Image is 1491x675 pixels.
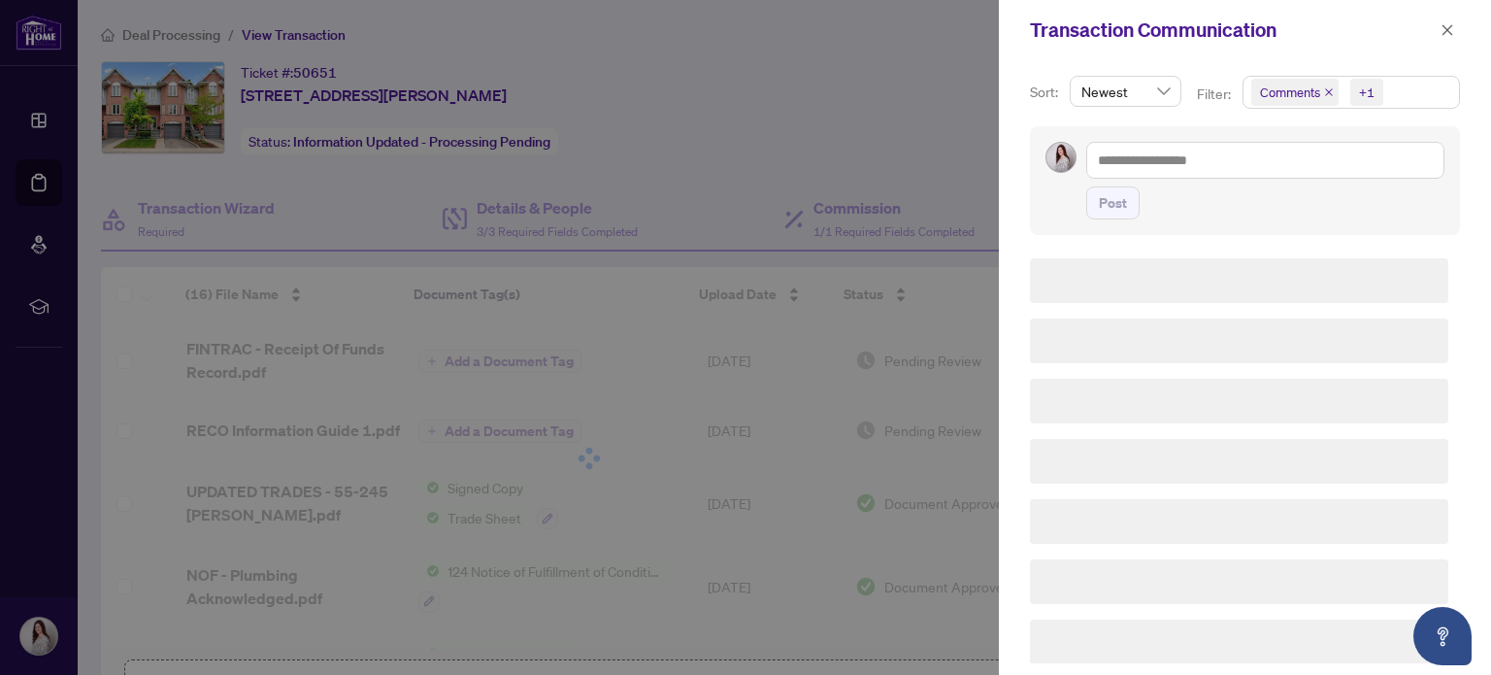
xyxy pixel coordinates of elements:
span: Comments [1260,83,1320,102]
span: close [1441,23,1454,37]
div: Transaction Communication [1030,16,1435,45]
button: Open asap [1413,607,1472,665]
p: Filter: [1197,84,1234,105]
span: close [1324,87,1334,97]
p: Sort: [1030,82,1062,103]
div: +1 [1359,83,1375,102]
span: Comments [1251,79,1339,106]
button: Post [1086,186,1140,219]
img: Profile Icon [1046,143,1076,172]
span: Newest [1081,77,1170,106]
